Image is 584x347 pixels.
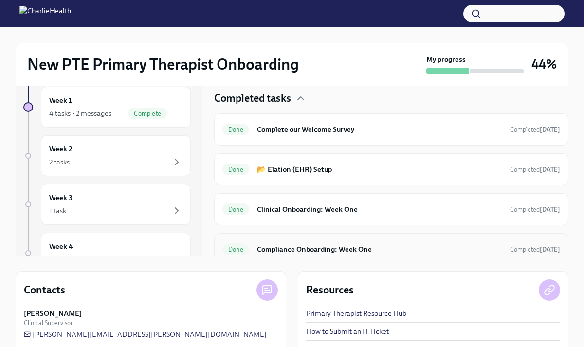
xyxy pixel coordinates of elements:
[23,184,191,225] a: Week 31 task
[214,91,291,106] h4: Completed tasks
[222,206,249,213] span: Done
[24,329,267,339] a: [PERSON_NAME][EMAIL_ADDRESS][PERSON_NAME][DOMAIN_NAME]
[49,255,66,264] div: 1 task
[257,124,502,135] h6: Complete our Welcome Survey
[540,166,560,173] strong: [DATE]
[222,162,560,177] a: Done📂 Elation (EHR) SetupCompleted[DATE]
[222,201,560,217] a: DoneClinical Onboarding: Week OneCompleted[DATE]
[257,164,502,175] h6: 📂 Elation (EHR) Setup
[222,241,560,257] a: DoneCompliance Onboarding: Week OneCompleted[DATE]
[540,126,560,133] strong: [DATE]
[510,246,560,253] span: Completed
[49,241,73,252] h6: Week 4
[510,166,560,173] span: Completed
[510,206,560,213] span: Completed
[510,126,560,133] span: Completed
[128,110,167,117] span: Complete
[24,283,65,297] h4: Contacts
[49,109,111,118] div: 4 tasks • 2 messages
[306,283,354,297] h4: Resources
[222,246,249,253] span: Done
[214,91,568,106] div: Completed tasks
[222,166,249,173] span: Done
[222,126,249,133] span: Done
[510,165,560,174] span: September 21st, 2025 11:35
[510,245,560,254] span: September 22nd, 2025 16:35
[222,122,560,137] a: DoneComplete our Welcome SurveyCompleted[DATE]
[24,309,82,318] strong: [PERSON_NAME]
[306,327,389,336] a: How to Submit an IT Ticket
[540,206,560,213] strong: [DATE]
[23,87,191,128] a: Week 14 tasks • 2 messagesComplete
[426,55,466,64] strong: My progress
[49,144,73,154] h6: Week 2
[510,125,560,134] span: September 18th, 2025 10:03
[23,233,191,274] a: Week 41 task
[49,157,70,167] div: 2 tasks
[257,244,502,255] h6: Compliance Onboarding: Week One
[531,55,557,73] h3: 44%
[27,55,299,74] h2: New PTE Primary Therapist Onboarding
[49,206,66,216] div: 1 task
[540,246,560,253] strong: [DATE]
[24,318,73,328] span: Clinical Supervisor
[306,309,406,318] a: Primary Therapist Resource Hub
[257,204,502,215] h6: Clinical Onboarding: Week One
[23,135,191,176] a: Week 22 tasks
[510,205,560,214] span: September 22nd, 2025 16:36
[19,6,71,21] img: CharlieHealth
[49,192,73,203] h6: Week 3
[49,95,72,106] h6: Week 1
